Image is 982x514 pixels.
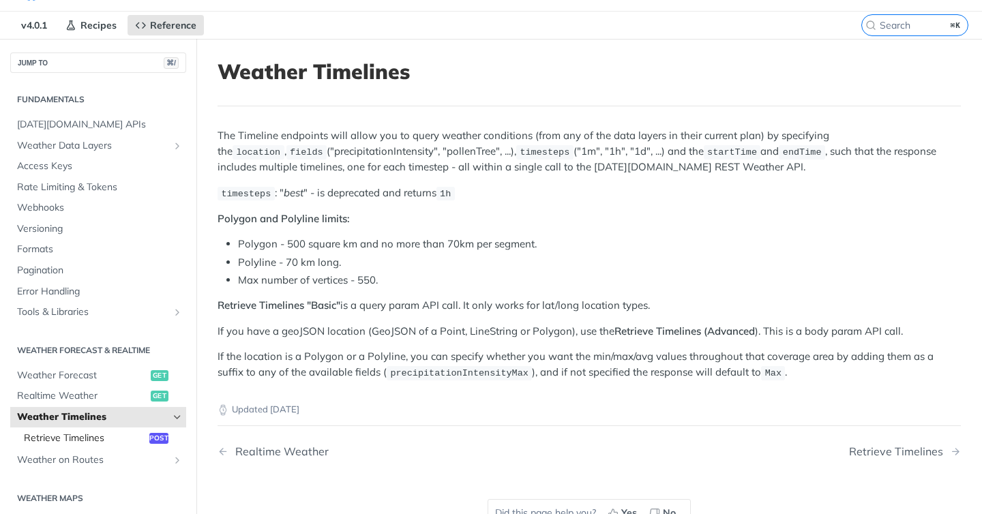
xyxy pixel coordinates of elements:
[10,93,186,106] h2: Fundamentals
[10,344,186,357] h2: Weather Forecast & realtime
[390,368,529,378] span: precipitationIntensityMax
[290,147,323,157] span: fields
[218,432,961,472] nav: Pagination Controls
[10,239,186,260] a: Formats
[221,189,271,199] span: timesteps
[10,365,186,386] a: Weather Forecastget
[218,128,961,175] p: The Timeline endpoints will allow you to query weather conditions (from any of the data layers in...
[17,410,168,424] span: Weather Timelines
[849,445,961,458] a: Next Page: Retrieve Timelines
[17,181,183,194] span: Rate Limiting & Tokens
[10,450,186,470] a: Weather on RoutesShow subpages for Weather on Routes
[783,147,822,157] span: endTime
[238,255,961,271] li: Polyline - 70 km long.
[17,139,168,153] span: Weather Data Layers
[218,59,961,84] h1: Weather Timelines
[17,264,183,277] span: Pagination
[614,324,755,337] strong: Retrieve Timelines (Advanced
[10,136,186,156] a: Weather Data LayersShow subpages for Weather Data Layers
[172,307,183,318] button: Show subpages for Tools & Libraries
[80,19,117,31] span: Recipes
[218,403,961,417] p: Updated [DATE]
[24,432,146,445] span: Retrieve Timelines
[284,186,303,199] em: best
[150,19,196,31] span: Reference
[238,237,961,252] li: Polygon - 500 square km and no more than 70km per segment.
[228,445,329,458] div: Realtime Weather
[172,412,183,423] button: Hide subpages for Weather Timelines
[17,389,147,403] span: Realtime Weather
[236,147,280,157] span: location
[10,407,186,427] a: Weather TimelinesHide subpages for Weather Timelines
[218,299,340,312] strong: Retrieve Timelines "Basic"
[17,243,183,256] span: Formats
[218,298,961,314] p: is a query param API call. It only works for lat/long location types.
[218,324,961,339] p: If you have a geoJSON location (GeoJSON of a Point, LineString or Polygon), use the ). This is a ...
[10,177,186,198] a: Rate Limiting & Tokens
[149,433,168,444] span: post
[128,15,204,35] a: Reference
[151,370,168,381] span: get
[520,147,569,157] span: timesteps
[172,455,183,466] button: Show subpages for Weather on Routes
[10,260,186,281] a: Pagination
[10,115,186,135] a: [DATE][DOMAIN_NAME] APIs
[10,386,186,406] a: Realtime Weatherget
[14,15,55,35] span: v4.0.1
[17,222,183,236] span: Versioning
[440,189,451,199] span: 1h
[10,156,186,177] a: Access Keys
[947,18,964,32] kbd: ⌘K
[238,273,961,288] li: Max number of vertices - 550.
[17,118,183,132] span: [DATE][DOMAIN_NAME] APIs
[172,140,183,151] button: Show subpages for Weather Data Layers
[17,453,168,467] span: Weather on Routes
[10,52,186,73] button: JUMP TO⌘/
[849,445,950,458] div: Retrieve Timelines
[17,305,168,319] span: Tools & Libraries
[218,212,350,225] strong: Polygon and Polyline limits:
[17,285,183,299] span: Error Handling
[218,349,961,380] p: If the location is a Polygon or a Polyline, you can specify whether you want the min/max/avg valu...
[17,369,147,382] span: Weather Forecast
[865,20,876,31] svg: Search
[17,428,186,449] a: Retrieve Timelinespost
[10,219,186,239] a: Versioning
[218,185,961,201] p: : " " - is deprecated and returns
[17,201,183,215] span: Webhooks
[10,282,186,302] a: Error Handling
[58,15,124,35] a: Recipes
[765,368,782,378] span: Max
[164,57,179,69] span: ⌘/
[17,160,183,173] span: Access Keys
[10,302,186,322] a: Tools & LibrariesShow subpages for Tools & Libraries
[218,445,536,458] a: Previous Page: Realtime Weather
[707,147,757,157] span: startTime
[10,492,186,504] h2: Weather Maps
[10,198,186,218] a: Webhooks
[151,391,168,402] span: get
